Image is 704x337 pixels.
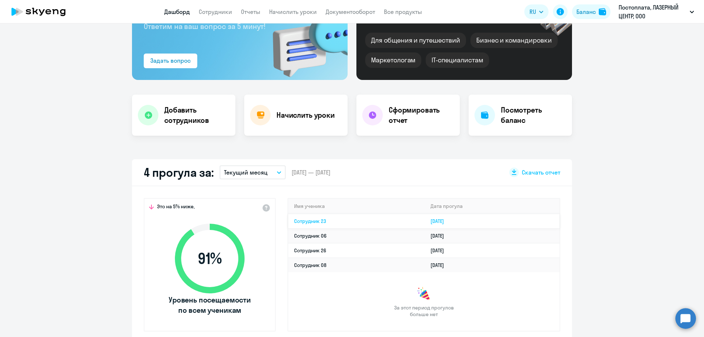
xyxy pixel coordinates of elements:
a: Сотрудник 26 [294,247,326,254]
a: Дашборд [164,8,190,15]
img: congrats [417,287,431,301]
a: Все продукты [384,8,422,15]
a: [DATE] [430,247,450,254]
h4: Добавить сотрудников [164,105,230,125]
div: Маркетологам [365,52,421,68]
p: Текущий месяц [224,168,268,177]
img: balance [599,8,606,15]
button: Постоплата, ЛАЗЕРНЫЙ ЦЕНТР, ООО [615,3,698,21]
span: Скачать отчет [522,168,560,176]
a: Сотрудник 08 [294,262,326,268]
a: [DATE] [430,232,450,239]
div: Бизнес и командировки [470,33,558,48]
a: Сотрудники [199,8,232,15]
a: Сотрудник 06 [294,232,327,239]
a: [DATE] [430,218,450,224]
p: Постоплата, ЛАЗЕРНЫЙ ЦЕНТР, ООО [619,3,687,21]
h2: 4 прогула за: [144,165,214,180]
span: RU [529,7,536,16]
span: 91 % [168,250,252,267]
th: Дата прогула [425,199,560,214]
span: [DATE] — [DATE] [291,168,330,176]
a: Отчеты [241,8,260,15]
a: Сотрудник 23 [294,218,326,224]
h4: Посмотреть баланс [501,105,566,125]
div: Баланс [576,7,596,16]
button: Задать вопрос [144,54,197,68]
a: Документооборот [326,8,375,15]
div: Для общения и путешествий [365,33,466,48]
span: Уровень посещаемости по всем ученикам [168,295,252,315]
button: Текущий месяц [220,165,286,179]
h4: Сформировать отчет [389,105,454,125]
th: Имя ученика [288,199,425,214]
a: [DATE] [430,262,450,268]
div: Задать вопрос [150,56,191,65]
button: Балансbalance [572,4,610,19]
div: IT-специалистам [426,52,489,68]
a: Начислить уроки [269,8,317,15]
span: За этот период прогулов больше нет [393,304,455,318]
h4: Начислить уроки [276,110,335,120]
span: Это на 5% ниже, [157,203,195,212]
button: RU [524,4,549,19]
